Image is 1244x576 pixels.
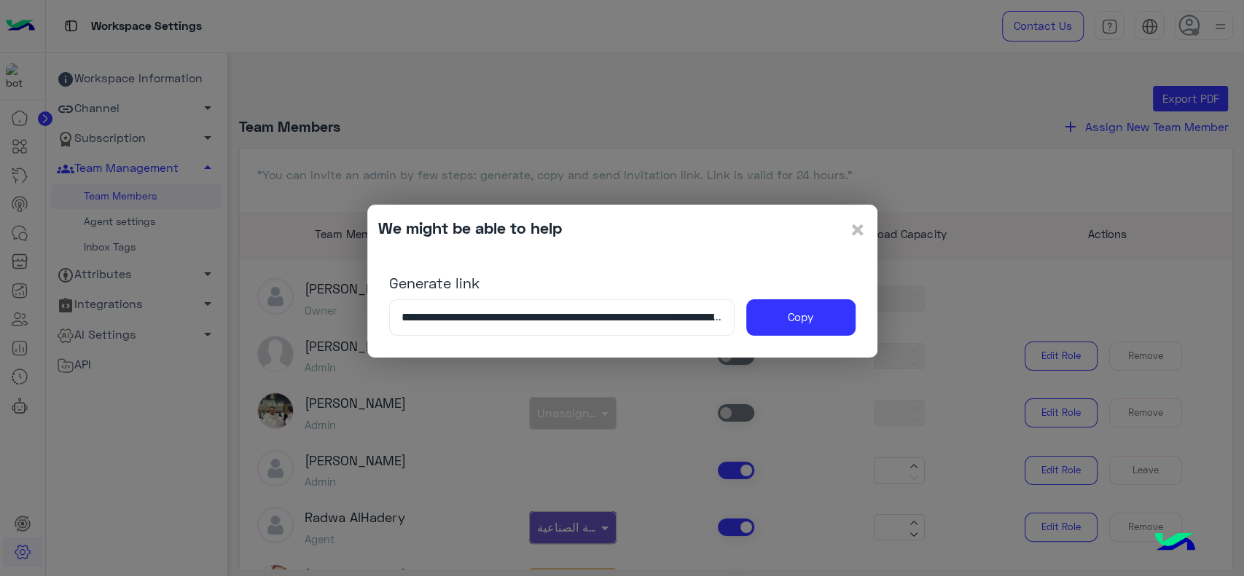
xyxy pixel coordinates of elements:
[849,216,867,243] button: Close
[378,216,562,240] div: We might be able to help
[1149,518,1200,569] img: hulul-logo.png
[389,272,480,293] label: Generate link
[746,299,856,336] button: Copy
[849,213,867,245] span: ×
